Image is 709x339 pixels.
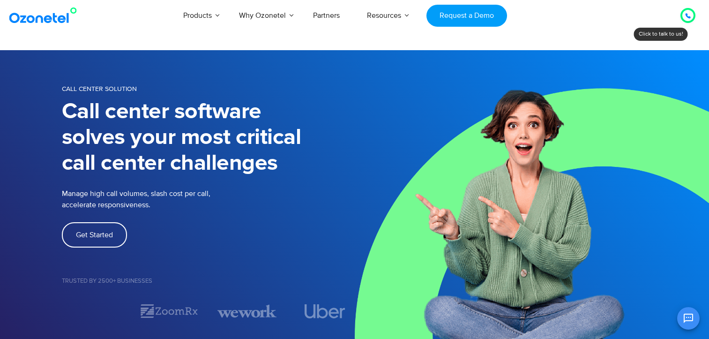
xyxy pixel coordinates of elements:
[426,5,507,27] a: Request a Demo
[62,85,137,93] span: Call Center Solution
[217,303,276,319] div: 3 / 7
[62,222,127,248] a: Get Started
[217,303,276,319] img: wework
[62,278,355,284] h5: Trusted by 2500+ Businesses
[140,303,199,319] img: zoomrx
[677,307,700,330] button: Open chat
[295,304,354,318] div: 4 / 7
[62,99,355,176] h1: Call center software solves your most critical call center challenges
[305,304,345,318] img: uber
[62,306,121,317] div: 1 / 7
[140,303,199,319] div: 2 / 7
[76,231,113,239] span: Get Started
[62,188,273,211] p: Manage high call volumes, slash cost per call, accelerate responsiveness.
[62,303,355,319] div: Image Carousel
